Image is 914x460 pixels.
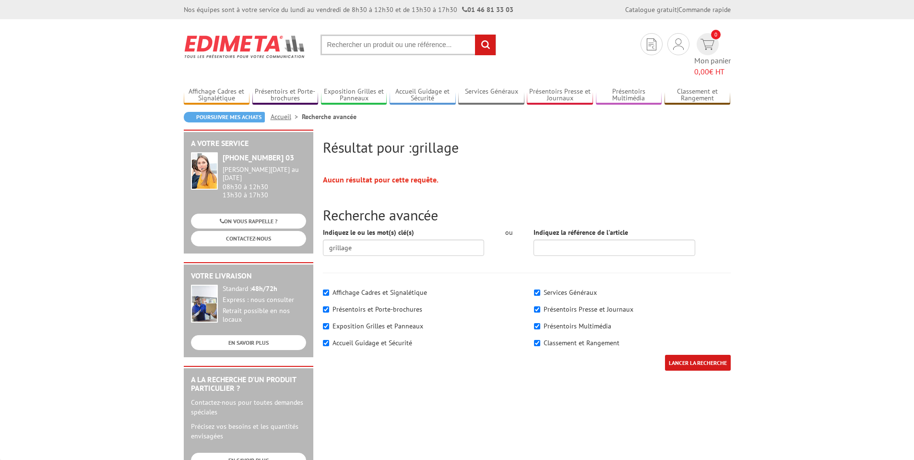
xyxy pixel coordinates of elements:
[665,355,731,371] input: LANCER LA RECHERCHE
[323,340,329,346] input: Accueil Guidage et Sécurité
[191,398,306,417] p: Contactez-nous pour toutes demandes spéciales
[191,422,306,441] p: Précisez vos besoins et les quantités envisagées
[499,228,519,237] div: ou
[191,152,218,190] img: widget-service.jpg
[544,305,633,314] label: Présentoirs Presse et Journaux
[223,307,306,324] div: Retrait possible en nos locaux
[223,166,306,182] div: [PERSON_NAME][DATE] au [DATE]
[711,30,721,39] span: 0
[534,290,540,296] input: Services Généraux
[534,306,540,313] input: Présentoirs Presse et Journaux
[527,87,593,103] a: Présentoirs Presse et Journaux
[694,66,731,77] span: € HT
[191,285,218,323] img: widget-livraison.jpg
[694,67,709,76] span: 0,00
[223,153,294,162] strong: [PHONE_NUMBER] 03
[678,5,731,14] a: Commande rapide
[251,284,277,293] strong: 48h/72h
[223,285,306,293] div: Standard :
[544,322,611,330] label: Présentoirs Multimédia
[323,207,731,223] h2: Recherche avancée
[647,38,656,50] img: devis rapide
[321,87,387,103] a: Exposition Grilles et Panneaux
[332,339,412,347] label: Accueil Guidage et Sécurité
[323,228,414,237] label: Indiquez le ou les mot(s) clé(s)
[191,335,306,350] a: EN SAVOIR PLUS
[323,323,329,329] input: Exposition Grilles et Panneaux
[700,39,714,50] img: devis rapide
[596,87,662,103] a: Présentoirs Multimédia
[412,138,459,157] span: grillage
[673,38,684,50] img: devis rapide
[332,322,423,330] label: Exposition Grilles et Panneaux
[223,296,306,304] div: Express : nous consulter
[191,139,306,148] h2: A votre service
[332,305,422,314] label: Présentoirs et Porte-brochures
[544,288,597,297] label: Services Généraux
[323,175,439,184] strong: Aucun résultat pour cette requête.
[390,87,456,103] a: Accueil Guidage et Sécurité
[191,272,306,280] h2: Votre livraison
[223,166,306,199] div: 08h30 à 12h30 13h30 à 17h30
[625,5,731,14] div: |
[191,214,306,229] a: ON VOUS RAPPELLE ?
[191,231,306,246] a: CONTACTEZ-NOUS
[332,288,427,297] label: Affichage Cadres et Signalétique
[625,5,677,14] a: Catalogue gratuit
[184,5,513,14] div: Nos équipes sont à votre service du lundi au vendredi de 8h30 à 12h30 et de 13h30 à 17h30
[271,112,302,121] a: Accueil
[323,290,329,296] input: Affichage Cadres et Signalétique
[184,87,250,103] a: Affichage Cadres et Signalétique
[323,306,329,313] input: Présentoirs et Porte-brochures
[534,228,628,237] label: Indiquez la référence de l'article
[184,29,306,64] img: Edimeta
[323,139,731,155] h2: Résultat pour :
[462,5,513,14] strong: 01 46 81 33 03
[534,340,540,346] input: Classement et Rangement
[184,112,265,122] a: Poursuivre mes achats
[534,323,540,329] input: Présentoirs Multimédia
[694,33,731,77] a: devis rapide 0 Mon panier 0,00€ HT
[191,375,306,392] h2: A la recherche d'un produit particulier ?
[475,35,496,55] input: rechercher
[252,87,319,103] a: Présentoirs et Porte-brochures
[544,339,619,347] label: Classement et Rangement
[458,87,524,103] a: Services Généraux
[320,35,496,55] input: Rechercher un produit ou une référence...
[665,87,731,103] a: Classement et Rangement
[302,112,356,121] li: Recherche avancée
[694,55,731,77] span: Mon panier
